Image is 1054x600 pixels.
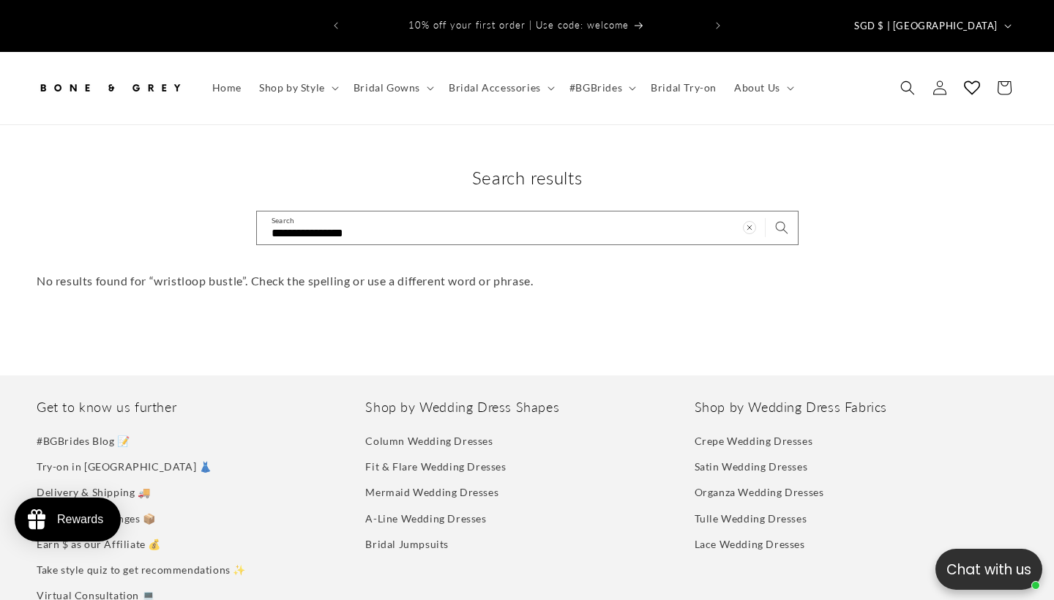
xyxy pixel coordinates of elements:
a: Try-on in [GEOGRAPHIC_DATA] 👗 [37,454,212,479]
a: Returns & Exchanges 📦 [37,506,156,531]
a: Bridal Jumpsuits [365,531,449,557]
button: Clear search term [733,211,766,244]
h1: Search results [37,166,1017,189]
summary: Search [892,72,924,104]
a: Delivery & Shipping 🚚 [37,479,151,505]
button: Next announcement [702,12,734,40]
summary: Bridal Accessories [440,72,561,103]
a: Lace Wedding Dresses [695,531,805,557]
a: Bridal Try-on [642,72,725,103]
span: Shop by Style [259,81,325,94]
summary: #BGBrides [561,72,642,103]
p: Chat with us [935,559,1042,580]
p: No results found for “wristloop bustle”. Check the spelling or use a different word or phrase. [37,271,1017,292]
summary: Bridal Gowns [345,72,440,103]
a: Mermaid Wedding Dresses [365,479,498,505]
a: Bone and Grey Bridal [31,67,189,110]
span: SGD $ | [GEOGRAPHIC_DATA] [854,19,998,34]
a: A-Line Wedding Dresses [365,506,486,531]
a: Crepe Wedding Dresses [695,432,813,454]
button: SGD $ | [GEOGRAPHIC_DATA] [845,12,1017,40]
span: Bridal Gowns [354,81,420,94]
button: Open chatbox [935,549,1042,590]
span: Bridal Accessories [449,81,541,94]
a: Fit & Flare Wedding Dresses [365,454,506,479]
a: Tulle Wedding Dresses [695,506,807,531]
span: About Us [734,81,780,94]
a: Home [203,72,250,103]
a: Earn $ as our Affiliate 💰 [37,531,161,557]
a: Organza Wedding Dresses [695,479,824,505]
span: #BGBrides [569,81,622,94]
button: Search [766,211,798,244]
a: Column Wedding Dresses [365,432,493,454]
span: 10% off your first order | Use code: welcome [408,19,629,31]
summary: Shop by Style [250,72,345,103]
span: Home [212,81,242,94]
span: Bridal Try-on [651,81,717,94]
h2: Shop by Wedding Dress Fabrics [695,399,1017,416]
a: #BGBrides Blog 📝 [37,432,130,454]
h2: Shop by Wedding Dress Shapes [365,399,688,416]
button: Previous announcement [320,12,352,40]
div: Rewards [57,513,103,526]
img: Bone and Grey Bridal [37,72,183,104]
summary: About Us [725,72,800,103]
a: Satin Wedding Dresses [695,454,808,479]
h2: Get to know us further [37,399,359,416]
a: Take style quiz to get recommendations ✨ [37,557,246,582]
